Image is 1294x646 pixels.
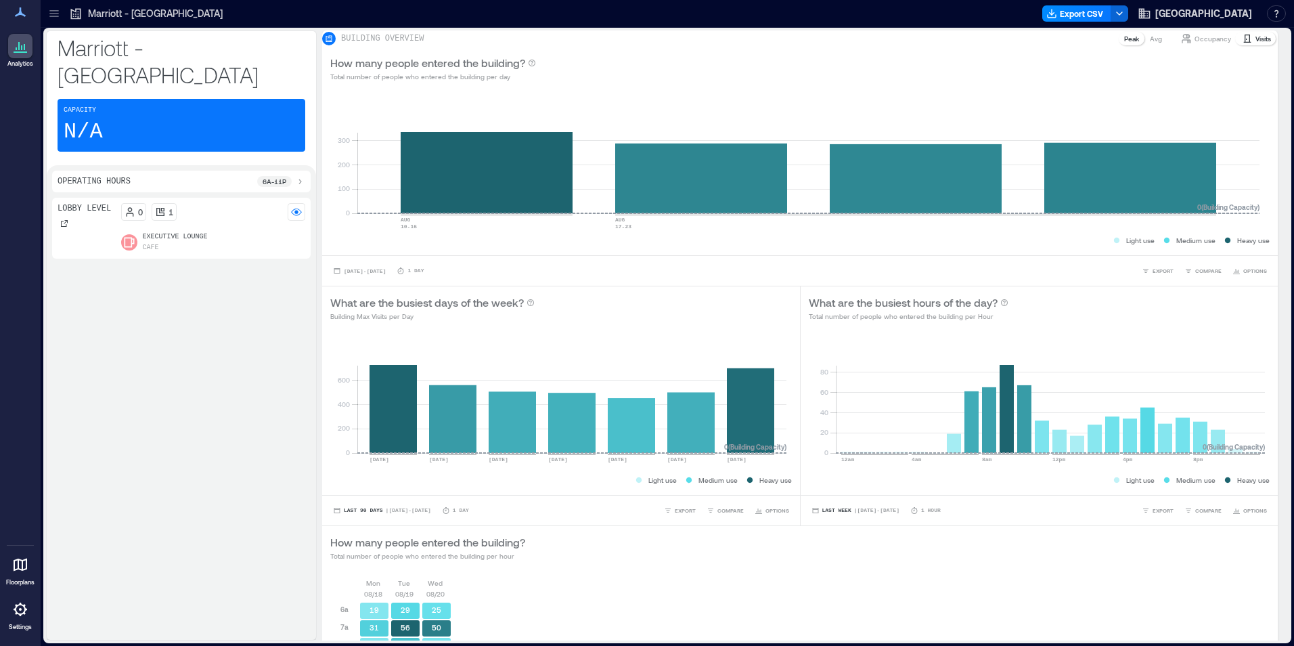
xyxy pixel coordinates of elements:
text: 12pm [1052,456,1065,462]
p: What are the busiest days of the week? [330,295,524,311]
button: OPTIONS [1230,264,1270,278]
button: OPTIONS [1230,504,1270,517]
button: OPTIONS [752,504,792,517]
button: EXPORT [1139,504,1176,517]
p: 1 Day [407,267,424,275]
tspan: 80 [820,368,828,376]
text: [DATE] [667,456,687,462]
tspan: 200 [338,160,350,169]
button: [GEOGRAPHIC_DATA] [1134,3,1256,24]
p: 6a [340,604,349,615]
button: COMPARE [1182,504,1224,517]
text: 4am [912,456,922,462]
span: COMPARE [1195,507,1222,515]
p: 6a - 11p [263,176,286,187]
tspan: 400 [338,400,350,408]
p: What are the busiest hours of the day? [809,295,998,311]
tspan: 60 [820,388,828,396]
p: Tue [398,578,410,588]
tspan: 40 [820,408,828,416]
p: Medium use [698,475,738,486]
a: Floorplans [2,548,39,590]
p: Wed [428,578,443,588]
text: 25 [432,605,441,614]
text: [DATE] [370,456,389,462]
button: EXPORT [661,504,698,517]
p: Capacity [64,105,96,116]
p: 0 [138,207,143,217]
tspan: 0 [824,448,828,456]
p: 7a [340,622,349,632]
p: How many people entered the building? [330,55,525,71]
span: COMPARE [1195,267,1222,275]
p: 1 Day [453,507,469,515]
text: 31 [370,623,379,632]
tspan: 0 [346,448,350,456]
p: N/A [64,119,103,146]
a: Settings [4,593,37,635]
p: Analytics [7,60,33,68]
span: OPTIONS [765,507,789,515]
p: Occupancy [1195,33,1231,44]
p: Marriott - [GEOGRAPHIC_DATA] [88,7,223,20]
text: AUG [401,217,411,223]
p: Marriott - [GEOGRAPHIC_DATA] [58,34,305,88]
p: Avg [1150,33,1162,44]
tspan: 100 [338,184,350,192]
text: 10-16 [401,223,417,230]
p: 1 Hour [921,507,941,515]
p: Peak [1124,33,1139,44]
text: 4pm [1123,456,1133,462]
p: 08/20 [426,588,445,599]
span: OPTIONS [1243,267,1267,275]
button: Export CSV [1042,5,1111,22]
tspan: 300 [338,136,350,144]
p: Total number of people who entered the building per day [330,71,536,82]
text: 12am [841,456,854,462]
p: Floorplans [6,578,35,586]
text: [DATE] [727,456,746,462]
text: [DATE] [489,456,508,462]
text: [DATE] [548,456,568,462]
span: COMPARE [717,507,744,515]
p: BUILDING OVERVIEW [341,33,424,44]
p: How many people entered the building? [330,534,525,551]
p: Medium use [1176,235,1215,246]
p: Light use [1126,475,1155,486]
p: Lobby Level [58,203,111,214]
p: Heavy use [759,475,792,486]
p: Heavy use [1237,475,1270,486]
p: Light use [1126,235,1155,246]
p: Visits [1255,33,1271,44]
span: EXPORT [1153,507,1174,515]
span: OPTIONS [1243,507,1267,515]
p: Heavy use [1237,235,1270,246]
p: Total number of people who entered the building per Hour [809,311,1008,322]
p: Settings [9,623,32,631]
button: Last Week |[DATE]-[DATE] [809,504,902,517]
p: 1 [169,207,173,217]
tspan: 0 [346,209,350,217]
tspan: 200 [338,424,350,432]
button: [DATE]-[DATE] [330,264,388,278]
p: Building Max Visits per Day [330,311,535,322]
p: Operating Hours [58,176,131,187]
a: Analytics [3,30,37,72]
p: Cafe [143,242,159,253]
text: 8am [982,456,992,462]
text: [DATE] [429,456,449,462]
text: 8pm [1193,456,1203,462]
tspan: 600 [338,376,350,384]
text: AUG [615,217,625,223]
text: 56 [401,623,410,632]
p: 08/19 [395,588,414,599]
button: Last 90 Days |[DATE]-[DATE] [330,504,434,517]
text: 50 [432,623,441,632]
p: 08/18 [364,588,382,599]
text: 19 [370,605,379,614]
button: EXPORT [1139,264,1176,278]
p: Light use [648,475,677,486]
p: Total number of people who entered the building per hour [330,551,525,561]
span: [GEOGRAPHIC_DATA] [1155,7,1252,20]
button: COMPARE [704,504,746,517]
